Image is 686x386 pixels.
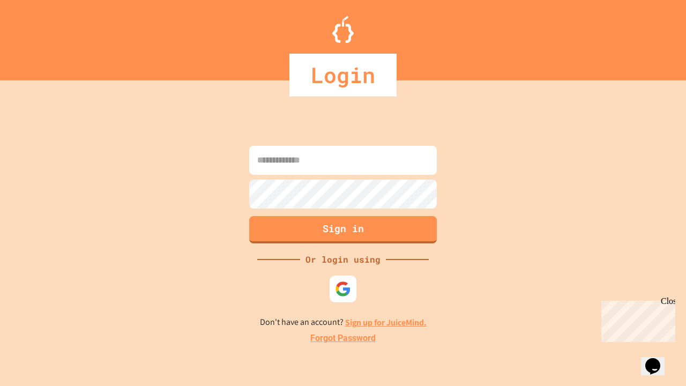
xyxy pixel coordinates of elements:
a: Forgot Password [310,332,376,345]
img: google-icon.svg [335,281,351,297]
div: Login [289,54,397,96]
img: Logo.svg [332,16,354,43]
div: Or login using [300,253,386,266]
iframe: chat widget [597,296,675,342]
button: Sign in [249,216,437,243]
iframe: chat widget [641,343,675,375]
p: Don't have an account? [260,316,427,329]
a: Sign up for JuiceMind. [345,317,427,328]
div: Chat with us now!Close [4,4,74,68]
